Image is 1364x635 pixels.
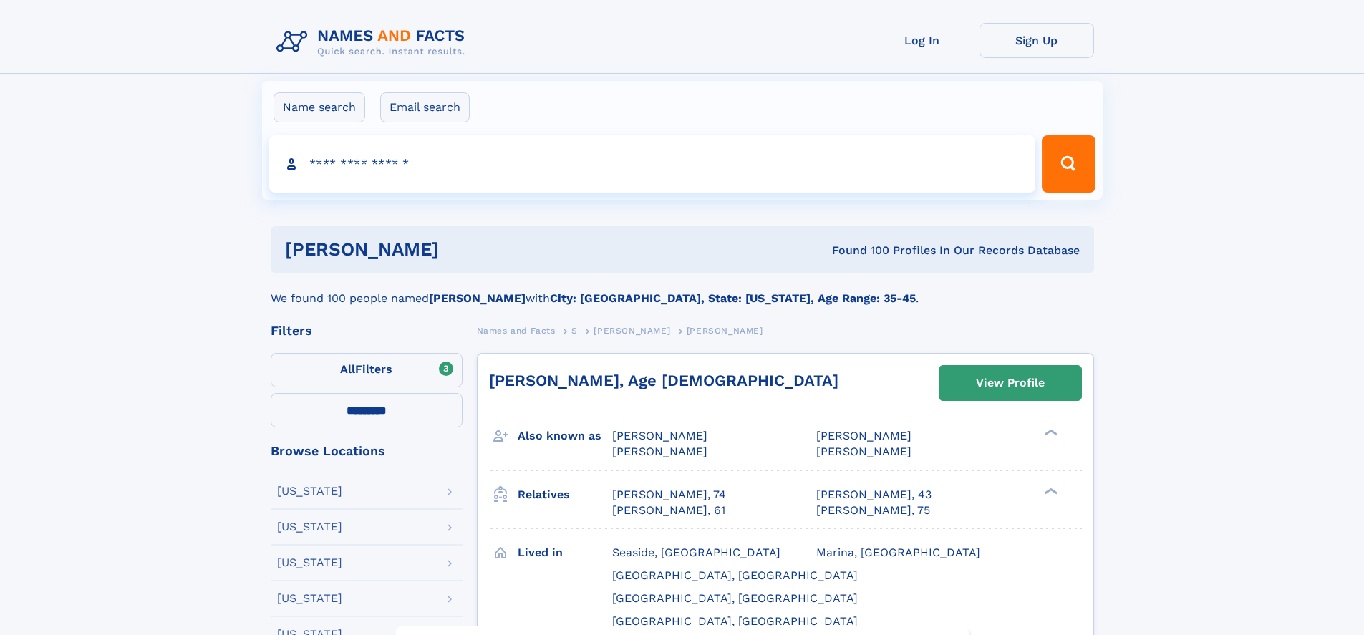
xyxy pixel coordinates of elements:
[1042,135,1095,193] button: Search Button
[277,485,342,497] div: [US_STATE]
[380,92,470,122] label: Email search
[271,324,463,337] div: Filters
[340,362,355,376] span: All
[865,23,980,58] a: Log In
[612,503,725,518] a: [PERSON_NAME], 61
[594,321,670,339] a: [PERSON_NAME]
[612,591,858,605] span: [GEOGRAPHIC_DATA], [GEOGRAPHIC_DATA]
[594,326,670,336] span: [PERSON_NAME]
[271,445,463,457] div: Browse Locations
[816,546,980,559] span: Marina, [GEOGRAPHIC_DATA]
[816,445,911,458] span: [PERSON_NAME]
[612,429,707,442] span: [PERSON_NAME]
[571,321,578,339] a: S
[271,23,477,62] img: Logo Names and Facts
[980,23,1094,58] a: Sign Up
[612,546,780,559] span: Seaside, [GEOGRAPHIC_DATA]
[277,557,342,568] div: [US_STATE]
[271,353,463,387] label: Filters
[518,541,612,565] h3: Lived in
[285,241,636,258] h1: [PERSON_NAME]
[687,326,763,336] span: [PERSON_NAME]
[550,291,916,305] b: City: [GEOGRAPHIC_DATA], State: [US_STATE], Age Range: 35-45
[489,372,838,389] a: [PERSON_NAME], Age [DEMOGRAPHIC_DATA]
[277,593,342,604] div: [US_STATE]
[816,503,930,518] a: [PERSON_NAME], 75
[518,483,612,507] h3: Relatives
[1041,486,1058,495] div: ❯
[274,92,365,122] label: Name search
[635,243,1080,258] div: Found 100 Profiles In Our Records Database
[612,568,858,582] span: [GEOGRAPHIC_DATA], [GEOGRAPHIC_DATA]
[429,291,526,305] b: [PERSON_NAME]
[1041,428,1058,437] div: ❯
[612,487,726,503] a: [PERSON_NAME], 74
[271,273,1094,307] div: We found 100 people named with .
[477,321,556,339] a: Names and Facts
[269,135,1036,193] input: search input
[939,366,1081,400] a: View Profile
[571,326,578,336] span: S
[612,445,707,458] span: [PERSON_NAME]
[976,367,1045,399] div: View Profile
[816,429,911,442] span: [PERSON_NAME]
[518,424,612,448] h3: Also known as
[277,521,342,533] div: [US_STATE]
[816,487,932,503] a: [PERSON_NAME], 43
[612,614,858,628] span: [GEOGRAPHIC_DATA], [GEOGRAPHIC_DATA]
